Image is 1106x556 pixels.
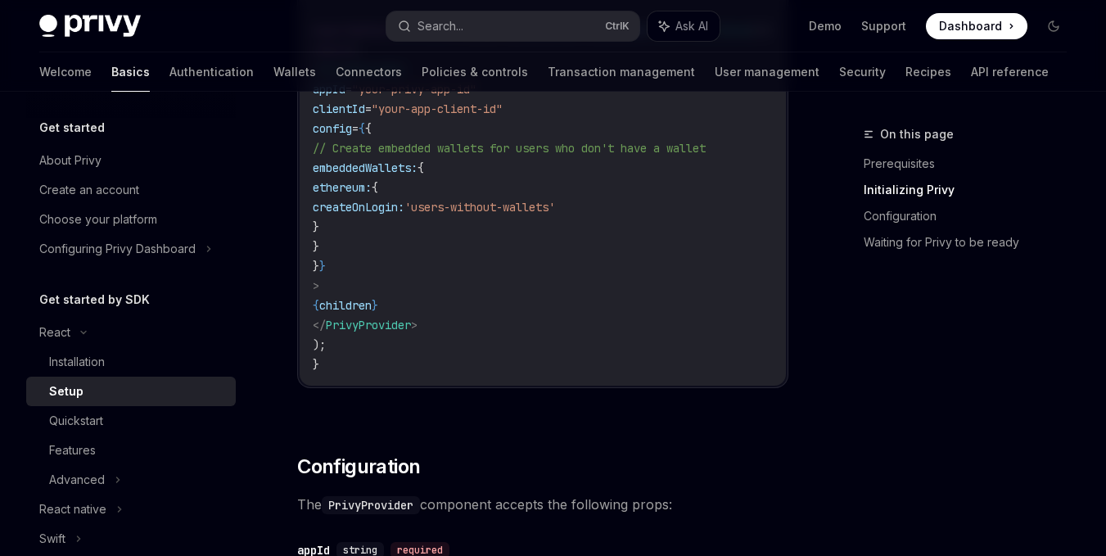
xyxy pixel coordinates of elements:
span: = [365,102,372,116]
a: Transaction management [548,52,695,92]
span: } [313,239,319,254]
a: Initializing Privy [864,177,1080,203]
a: Choose your platform [26,205,236,234]
span: Ctrl K [605,20,630,33]
span: 'users-without-wallets' [404,200,555,215]
a: User management [715,52,819,92]
span: = [352,121,359,136]
div: Advanced [49,470,105,490]
div: Configuring Privy Dashboard [39,239,196,259]
span: // Create embedded wallets for users who don't have a wallet [313,141,706,156]
span: } [313,259,319,273]
span: Dashboard [939,18,1002,34]
div: Swift [39,529,65,549]
span: children [319,298,372,313]
button: Search...CtrlK [386,11,640,41]
a: Create an account [26,175,236,205]
a: Features [26,436,236,465]
a: Policies & controls [422,52,528,92]
span: } [313,219,319,234]
a: API reference [971,52,1049,92]
span: } [313,357,319,372]
a: Installation [26,347,236,377]
span: { [313,298,319,313]
a: Prerequisites [864,151,1080,177]
span: > [313,278,319,293]
a: Support [861,18,906,34]
span: "your-app-client-id" [372,102,503,116]
a: Basics [111,52,150,92]
button: Ask AI [648,11,720,41]
span: The component accepts the following props: [297,493,788,516]
a: Dashboard [926,13,1027,39]
span: { [365,121,372,136]
a: Connectors [336,52,402,92]
div: Features [49,441,96,460]
a: Quickstart [26,406,236,436]
span: } [372,298,378,313]
div: Installation [49,352,105,372]
div: Create an account [39,180,139,200]
img: dark logo [39,15,141,38]
h5: Get started by SDK [39,290,150,310]
span: PrivyProvider [326,318,411,332]
span: clientId [313,102,365,116]
span: embeddedWallets: [313,160,418,175]
a: Waiting for Privy to be ready [864,229,1080,255]
div: Search... [418,16,463,36]
a: Recipes [905,52,951,92]
button: Toggle dark mode [1041,13,1067,39]
a: Welcome [39,52,92,92]
h5: Get started [39,118,105,138]
a: Wallets [273,52,316,92]
div: React [39,323,70,342]
div: About Privy [39,151,102,170]
a: Authentication [169,52,254,92]
span: createOnLogin: [313,200,404,215]
span: ); [313,337,326,352]
span: Configuration [297,454,420,480]
span: > [411,318,418,332]
span: { [372,180,378,195]
div: Choose your platform [39,210,157,229]
span: On this page [880,124,954,144]
div: Quickstart [49,411,103,431]
a: Demo [809,18,842,34]
a: Security [839,52,886,92]
a: Configuration [864,203,1080,229]
a: Setup [26,377,236,406]
span: ethereum: [313,180,372,195]
div: React native [39,499,106,519]
span: { [418,160,424,175]
span: Ask AI [675,18,708,34]
a: About Privy [26,146,236,175]
code: PrivyProvider [322,496,420,514]
span: </ [313,318,326,332]
span: config [313,121,352,136]
span: { [359,121,365,136]
span: } [319,259,326,273]
div: Setup [49,382,84,401]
